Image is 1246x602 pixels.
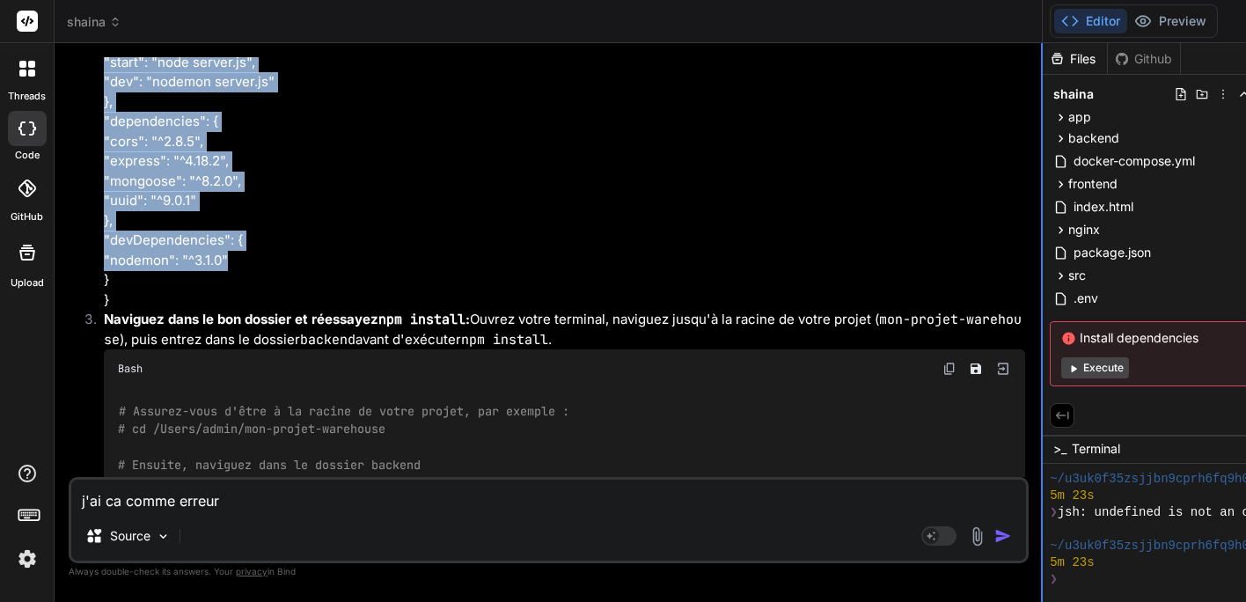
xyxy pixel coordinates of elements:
[8,89,46,104] label: threads
[1108,50,1180,68] div: Github
[11,275,44,290] label: Upload
[1068,129,1119,147] span: backend
[1053,85,1094,103] span: shaina
[156,529,171,544] img: Pick Models
[110,527,150,545] p: Source
[942,362,956,376] img: copy
[67,13,121,31] span: shaina
[1061,329,1243,347] span: Install dependencies
[1068,108,1091,126] span: app
[118,422,385,437] span: # cd /Users/admin/mon-projet-warehouse
[994,527,1012,545] img: icon
[118,475,132,491] span: cd
[118,402,569,492] code: backend npm install
[11,209,43,224] label: GitHub
[1068,175,1118,193] span: frontend
[119,403,569,419] span: # Assurez-vous d'être à la racine de votre projet, par exemple :
[995,361,1011,377] img: Open in Browser
[461,331,548,349] code: npm install
[964,356,988,381] button: Save file
[1043,50,1107,68] div: Files
[104,310,1025,349] p: Ouvrez votre terminal, naviguez jusqu'à la racine de votre projet ( ), puis entrez dans le dossie...
[104,311,470,327] strong: Naviguez dans le bon dossier et réessayez :
[1072,150,1197,172] span: docker-compose.yml
[118,457,421,473] span: # Ensuite, naviguez dans le dossier backend
[1050,488,1094,504] span: 5m 23s
[300,331,355,349] code: backend
[69,563,1029,580] p: Always double-check its answers. Your in Bind
[12,544,42,574] img: settings
[181,475,421,491] span: # Maintenant, exécutez npm install
[1072,242,1153,263] span: package.json
[1127,9,1213,33] button: Preview
[104,311,1022,349] code: mon-projet-warehouse
[967,526,987,547] img: attachment
[15,148,40,163] label: code
[1068,221,1100,239] span: nginx
[1050,554,1094,571] span: 5m 23s
[1068,267,1086,284] span: src
[1061,357,1129,378] button: Execute
[1072,440,1120,458] span: Terminal
[1072,288,1100,309] span: .env
[1053,440,1066,458] span: >_
[1050,571,1057,588] span: ❯
[1054,9,1127,33] button: Editor
[236,566,268,576] span: privacy
[1072,196,1135,217] span: index.html
[1050,504,1057,521] span: ❯
[118,362,143,376] span: Bash
[378,311,465,328] code: npm install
